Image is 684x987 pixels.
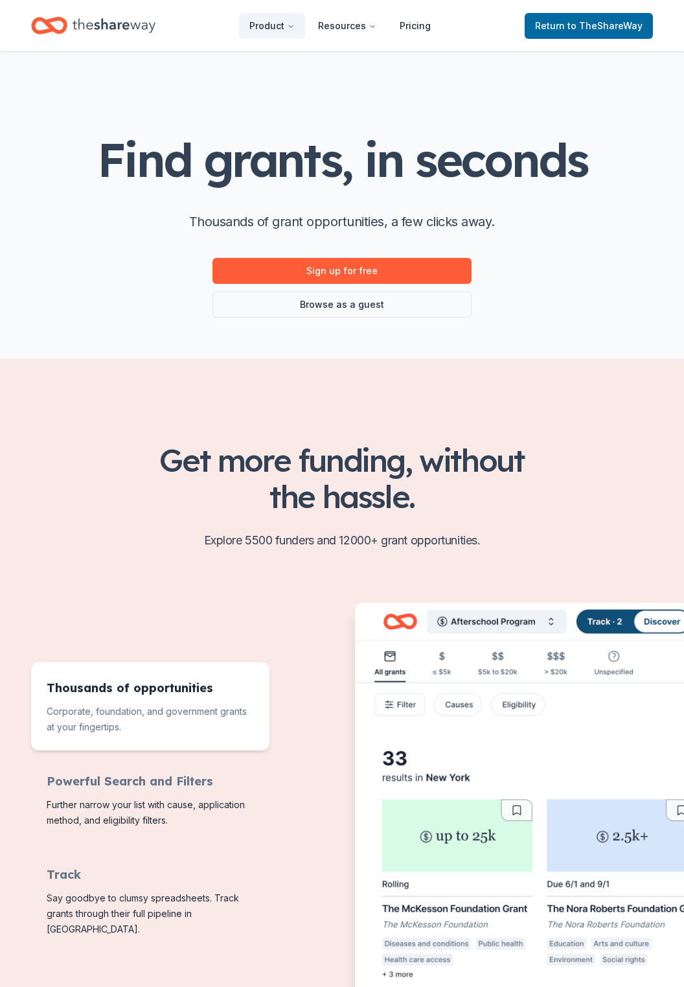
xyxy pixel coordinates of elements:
button: Product [239,13,305,39]
button: Resources [308,13,387,39]
nav: Main [239,10,441,41]
h2: Get more funding, without the hassle. [135,442,549,515]
p: Thousands of grant opportunities, a few clicks away. [189,211,495,232]
h1: Find grants, in seconds [97,134,587,185]
a: Browse as a guest [212,292,472,318]
a: Returnto TheShareWay [525,13,653,39]
a: Pricing [389,13,441,39]
span: Return [535,18,643,34]
a: Sign up for free [212,258,472,284]
p: Explore 5500 funders and 12000+ grant opportunities. [135,530,549,551]
span: to TheShareWay [567,20,643,31]
a: Home [31,10,155,41]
